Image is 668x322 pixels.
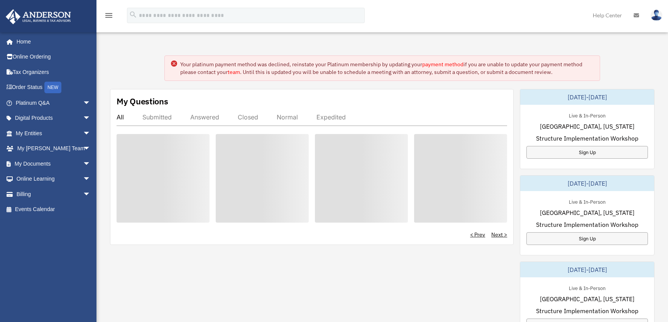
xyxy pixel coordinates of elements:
a: Next > [491,231,507,238]
i: menu [104,11,113,20]
a: Order StatusNEW [5,80,102,96]
span: arrow_drop_down [83,186,98,202]
a: < Prev [470,231,485,238]
span: arrow_drop_down [83,111,98,126]
a: Online Ordering [5,49,102,65]
span: Structure Implementation Workshop [536,134,638,143]
a: Online Learningarrow_drop_down [5,171,102,187]
div: Normal [277,113,298,121]
span: arrow_drop_down [83,171,98,187]
div: My Questions [117,96,168,107]
div: Your platinum payment method was declined, reinstate your Platinum membership by updating your if... [180,60,594,76]
a: Home [5,34,98,49]
div: Submitted [142,113,172,121]
div: [DATE]-[DATE] [520,262,654,277]
div: Expedited [316,113,346,121]
img: User Pic [651,10,662,21]
div: Closed [238,113,258,121]
span: arrow_drop_down [83,156,98,172]
a: team [228,69,240,75]
a: My Entitiesarrow_drop_down [5,126,102,141]
div: All [117,113,124,121]
a: Tax Organizers [5,64,102,80]
i: search [129,10,137,19]
a: My [PERSON_NAME] Teamarrow_drop_down [5,141,102,156]
img: Anderson Advisors Platinum Portal [3,9,73,24]
a: Digital Productsarrow_drop_down [5,111,102,126]
a: Platinum Q&Aarrow_drop_down [5,95,102,111]
a: menu [104,13,113,20]
span: [GEOGRAPHIC_DATA], [US_STATE] [540,122,634,131]
div: [DATE]-[DATE] [520,89,654,105]
span: Structure Implementation Workshop [536,220,638,229]
span: arrow_drop_down [83,141,98,157]
span: Structure Implementation Workshop [536,306,638,315]
div: Live & In-Person [563,111,612,119]
div: Answered [190,113,219,121]
a: My Documentsarrow_drop_down [5,156,102,171]
span: arrow_drop_down [83,95,98,111]
span: [GEOGRAPHIC_DATA], [US_STATE] [540,294,634,304]
span: [GEOGRAPHIC_DATA], [US_STATE] [540,208,634,217]
div: Live & In-Person [563,197,612,205]
div: NEW [44,82,61,93]
span: arrow_drop_down [83,126,98,141]
a: Events Calendar [5,202,102,217]
a: Sign Up [526,146,648,159]
a: Billingarrow_drop_down [5,186,102,202]
div: [DATE]-[DATE] [520,176,654,191]
div: Live & In-Person [563,283,612,292]
a: Sign Up [526,232,648,245]
a: payment method [422,61,463,68]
